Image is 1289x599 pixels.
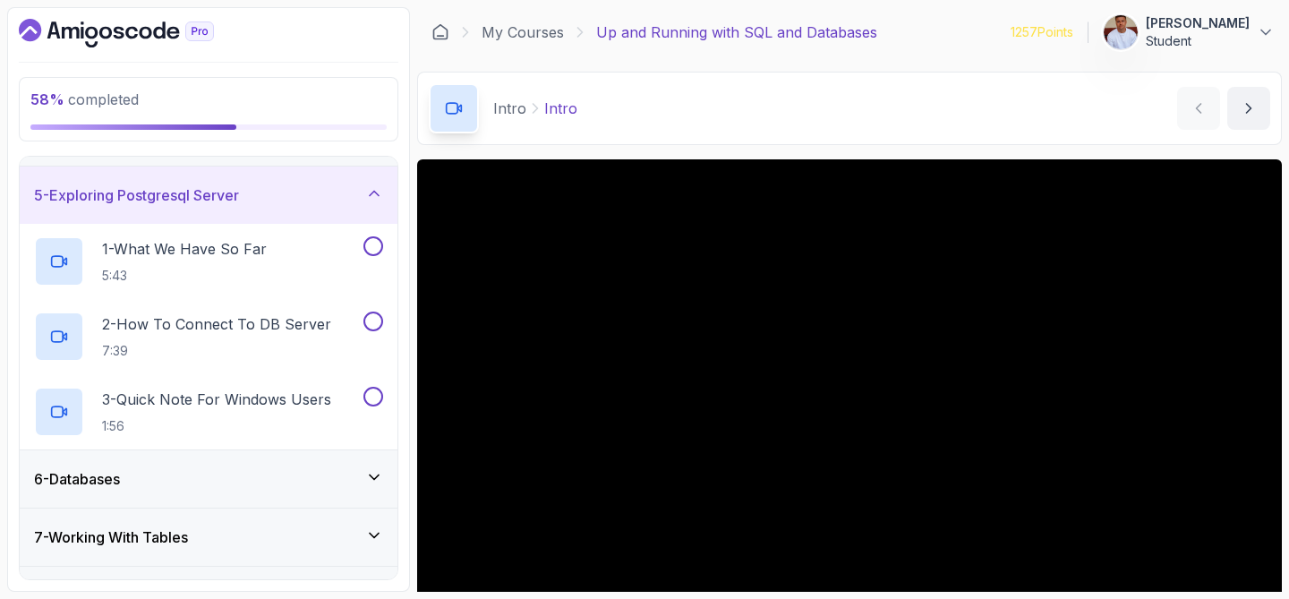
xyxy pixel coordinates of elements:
[34,387,383,437] button: 3-Quick Note For Windows Users1:56
[30,90,64,108] span: 58 %
[102,417,331,435] p: 1:56
[20,167,397,224] button: 5-Exploring Postgresql Server
[20,450,397,508] button: 6-Databases
[1011,23,1073,41] p: 1257 Points
[1146,32,1250,50] p: Student
[102,313,331,335] p: 2 - How To Connect To DB Server
[34,468,120,490] h3: 6 - Databases
[20,509,397,566] button: 7-Working With Tables
[102,342,331,360] p: 7:39
[30,90,139,108] span: completed
[34,236,383,287] button: 1-What We Have So Far5:43
[1104,15,1138,49] img: user profile image
[34,526,188,548] h3: 7 - Working With Tables
[102,389,331,410] p: 3 - Quick Note For Windows Users
[1227,87,1270,130] button: next content
[544,98,577,119] p: Intro
[482,21,564,43] a: My Courses
[596,21,877,43] p: Up and Running with SQL and Databases
[19,19,255,47] a: Dashboard
[1103,14,1275,50] button: user profile image[PERSON_NAME]Student
[1177,87,1220,130] button: previous content
[493,98,526,119] p: Intro
[34,184,239,206] h3: 5 - Exploring Postgresql Server
[102,238,267,260] p: 1 - What We Have So Far
[34,312,383,362] button: 2-How To Connect To DB Server7:39
[1146,14,1250,32] p: [PERSON_NAME]
[102,267,267,285] p: 5:43
[431,23,449,41] a: Dashboard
